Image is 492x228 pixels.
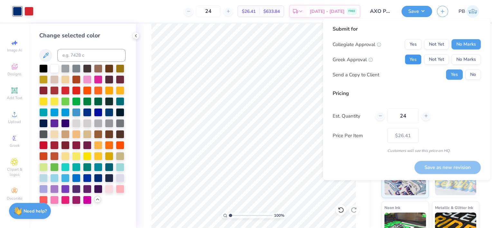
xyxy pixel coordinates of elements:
div: Submit for [333,25,481,33]
div: Greek Approval [333,56,373,63]
button: No Marks [451,39,481,50]
label: Est. Quantity [333,112,371,119]
input: – – [387,109,419,123]
button: Not Yet [424,39,449,50]
span: $633.84 [263,8,280,15]
div: Change selected color [39,31,126,40]
button: No Marks [451,54,481,65]
span: Greek [10,143,20,148]
button: Save [402,6,432,17]
a: PB [459,5,479,18]
span: 100 % [274,213,284,218]
span: Image AI [7,48,22,53]
button: Not Yet [424,54,449,65]
span: Decorate [7,196,22,201]
span: Clipart & logos [3,167,26,177]
div: Send a Copy to Client [333,71,379,78]
div: Pricing [333,90,481,97]
img: Peter Bazzini [467,5,479,18]
span: Designs [7,71,22,77]
input: e.g. 7428 c [57,49,126,62]
span: Upload [8,119,21,124]
span: [DATE] - [DATE] [310,8,345,15]
strong: Need help? [24,208,47,214]
input: – – [196,5,221,17]
span: Metallic & Glitter Ink [435,204,473,211]
span: $26.41 [242,8,256,15]
input: Untitled Design [365,5,397,18]
div: Collegiate Approval [333,41,381,48]
button: Yes [446,70,463,80]
button: No [465,70,481,80]
div: Customers will see this price on HQ. [333,148,481,154]
button: Yes [405,39,421,50]
span: FREE [348,9,355,14]
label: Price Per Item [333,132,383,139]
button: Yes [405,54,421,65]
span: Neon Ink [384,204,400,211]
span: Add Text [7,95,22,100]
span: PB [459,8,465,15]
